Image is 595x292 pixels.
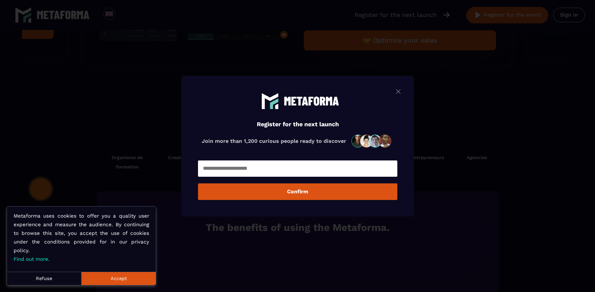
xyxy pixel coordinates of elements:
[198,183,397,200] button: Confirm
[14,256,50,262] a: Find out more.
[201,136,346,146] p: Join more than 1,200 curious people ready to discover
[14,212,149,263] p: Metaforma uses cookies to offer you a quality user experience and measure the audience. By contin...
[256,92,339,109] img: main logo
[7,272,81,285] button: Refuse
[81,272,156,285] button: Accept
[394,87,402,95] img: close
[349,134,394,148] img: community-people
[256,120,339,129] h4: Register for the next launch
